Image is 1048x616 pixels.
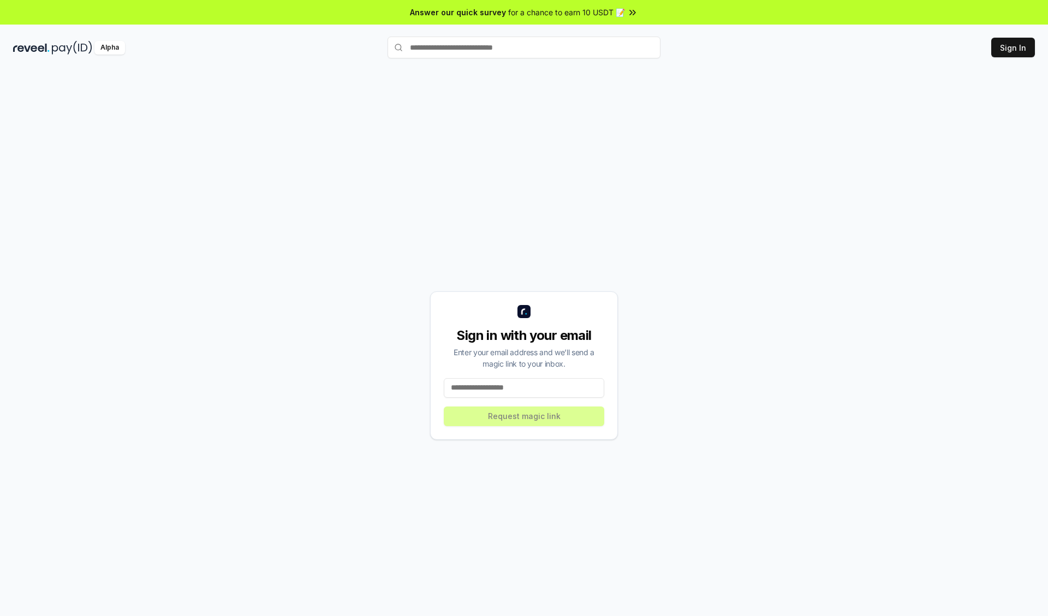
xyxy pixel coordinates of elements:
img: logo_small [517,305,531,318]
span: for a chance to earn 10 USDT 📝 [508,7,625,18]
span: Answer our quick survey [410,7,506,18]
img: reveel_dark [13,41,50,55]
div: Sign in with your email [444,327,604,344]
div: Enter your email address and we’ll send a magic link to your inbox. [444,346,604,369]
button: Sign In [991,38,1035,57]
div: Alpha [94,41,125,55]
img: pay_id [52,41,92,55]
